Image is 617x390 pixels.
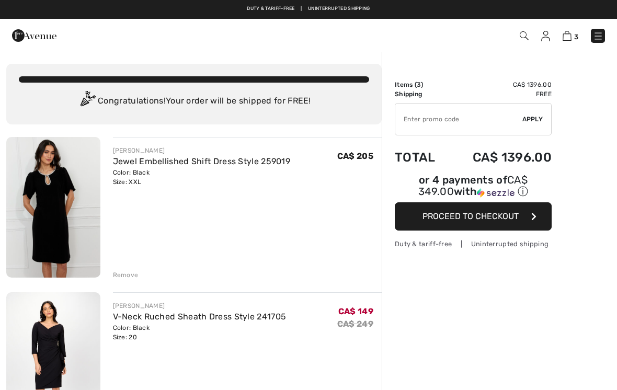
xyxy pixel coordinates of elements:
[113,146,291,155] div: [PERSON_NAME]
[395,80,448,89] td: Items ( )
[337,151,373,161] span: CA$ 205
[477,188,515,198] img: Sezzle
[574,33,578,41] span: 3
[520,31,529,40] img: Search
[395,175,552,202] div: or 4 payments ofCA$ 349.00withSezzle Click to learn more about Sezzle
[395,89,448,99] td: Shipping
[395,202,552,231] button: Proceed to Checkout
[448,80,552,89] td: CA$ 1396.00
[593,31,603,41] img: Menu
[113,270,139,280] div: Remove
[113,301,287,311] div: [PERSON_NAME]
[6,137,100,278] img: Jewel Embellished Shift Dress Style 259019
[563,31,572,41] img: Shopping Bag
[448,140,552,175] td: CA$ 1396.00
[12,30,56,40] a: 1ère Avenue
[395,239,552,249] div: Duty & tariff-free | Uninterrupted shipping
[418,174,528,198] span: CA$ 349.00
[522,114,543,124] span: Apply
[395,104,522,135] input: Promo code
[417,81,421,88] span: 3
[77,91,98,112] img: Congratulation2.svg
[395,175,552,199] div: or 4 payments of with
[338,306,373,316] span: CA$ 149
[448,89,552,99] td: Free
[563,29,578,42] a: 3
[113,168,291,187] div: Color: Black Size: XXL
[19,91,369,112] div: Congratulations! Your order will be shipped for FREE!
[541,31,550,41] img: My Info
[113,156,291,166] a: Jewel Embellished Shift Dress Style 259019
[113,323,287,342] div: Color: Black Size: 20
[337,319,373,329] s: CA$ 249
[422,211,519,221] span: Proceed to Checkout
[113,312,287,322] a: V-Neck Ruched Sheath Dress Style 241705
[395,140,448,175] td: Total
[12,25,56,46] img: 1ère Avenue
